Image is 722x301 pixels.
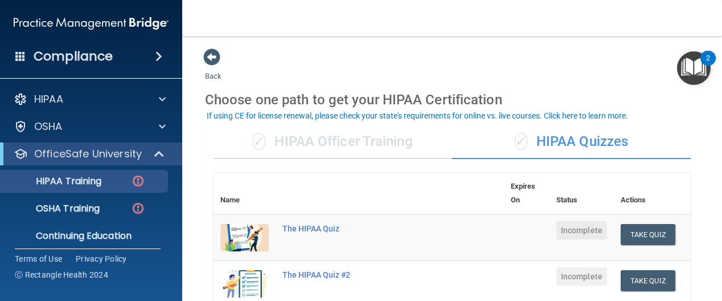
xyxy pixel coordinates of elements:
[205,83,699,116] div: Choose one path to get your HIPAA Certification
[76,253,127,265] a: Privacy Policy
[556,267,607,286] span: Incomplete
[614,173,691,214] th: Actions
[214,125,452,159] div: HIPAA Officer Training
[7,203,100,214] p: OSHA Training
[7,176,101,187] p: HIPAA Training
[282,270,447,279] div: The HIPAA Quiz #2
[205,110,630,121] button: If using CE for license renewal, please check your state's requirements for online vs. live cours...
[34,147,142,161] p: OfficeSafe University
[34,48,113,64] h4: Compliance
[14,147,165,161] a: OfficeSafe University
[205,58,221,80] a: Back
[214,173,276,214] th: Name
[131,174,145,188] img: danger-circle.6113f641.png
[34,120,63,133] p: OSHA
[677,51,711,85] button: Open Resource Center, 2 new notifications
[556,221,607,239] span: Incomplete
[504,173,549,214] th: Expires On
[207,112,628,120] div: If using CE for license renewal, please check your state's requirements for online vs. live cours...
[14,12,169,35] img: PMB logo
[452,125,691,159] div: HIPAA Quizzes
[14,120,166,133] a: OSHA
[515,133,527,150] span: ✓
[131,201,145,215] img: danger-circle.6113f641.png
[15,253,62,265] a: Terms of Use
[14,92,166,106] a: HIPAA
[621,224,675,245] button: Take Quiz
[621,270,675,291] button: Take Quiz
[15,269,108,280] span: Ⓒ Rectangle Health 2024
[253,133,265,150] span: ✓
[549,173,614,214] th: Status
[34,92,63,106] p: HIPAA
[7,230,163,242] p: Continuing Education
[282,224,447,233] div: The HIPAA Quiz
[706,58,710,73] div: 2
